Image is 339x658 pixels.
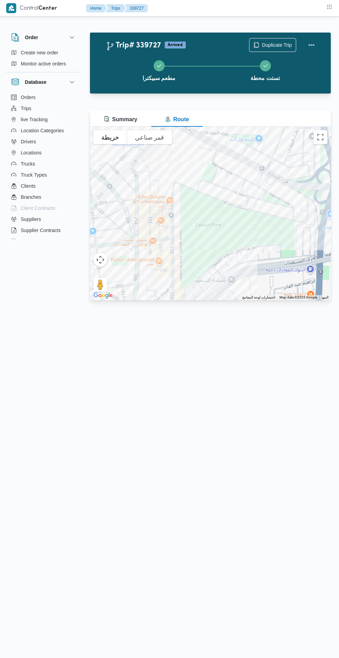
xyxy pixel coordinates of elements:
[168,43,183,47] b: Arrived
[8,103,79,114] button: Trips
[143,74,175,82] span: مطعم سبيكترا
[38,6,57,11] b: Center
[21,48,58,57] span: Create new order
[21,182,36,190] span: Clients
[124,4,148,12] button: 339727
[8,192,79,203] button: Branches
[21,126,64,135] span: Location Categories
[21,93,36,101] span: Orders
[25,33,38,42] h3: Order
[127,130,172,144] button: عرض صور القمر الصناعي
[21,226,61,234] span: Supplier Contracts
[21,137,36,146] span: Drivers
[8,125,79,136] button: Location Categories
[8,158,79,169] button: Trucks
[21,115,48,124] span: live Tracking
[8,214,79,225] button: Suppliers
[280,295,317,299] span: Map data ©2025 Google
[21,149,42,157] span: Locations
[86,4,107,12] button: Home
[106,41,161,50] h2: Trip# 339727
[8,114,79,125] button: live Tracking
[25,78,46,86] h3: Database
[156,63,162,69] svg: Step 1 is complete
[313,130,327,144] button: تبديل إلى العرض ملء الشاشة
[21,171,47,179] span: Truck Types
[8,203,79,214] button: Client Contracts
[21,215,41,223] span: Suppliers
[106,52,212,88] button: مطعم سبيكترا
[8,225,79,236] button: Supplier Contracts
[11,33,76,42] button: Order
[21,204,55,212] span: Client Contracts
[8,169,79,180] button: Truck Types
[6,92,82,242] div: Database
[8,236,79,247] button: Devices
[8,136,79,147] button: Drivers
[21,104,31,113] span: Trips
[250,74,280,82] span: تستت محطة
[165,42,186,48] span: Arrived
[262,41,292,49] span: Duplicate Trip
[263,63,268,69] svg: Step 2 is complete
[249,38,296,52] button: Duplicate Trip
[21,160,35,168] span: Trucks
[106,4,126,12] button: Trips
[8,147,79,158] button: Locations
[321,295,329,299] a: البنود
[8,47,79,58] button: Create new order
[104,116,137,122] span: Summary
[6,47,82,72] div: Order
[304,38,318,52] button: Actions
[21,193,41,201] span: Branches
[8,58,79,69] button: Monitor active orders
[21,237,38,246] span: Devices
[93,253,107,267] button: عناصر التحكّم بطريقة عرض الخريطة
[165,116,189,122] span: Route
[21,60,66,68] span: Monitor active orders
[93,130,127,144] button: عرض خريطة الشارع
[6,3,16,13] img: X8yXhbKr1z7QwAAAABJRU5ErkJggg==
[92,291,114,300] img: Google
[92,291,114,300] a: ‏فتح هذه المنطقة في "خرائط Google" (يؤدي ذلك إلى فتح نافذة جديدة)
[93,278,107,292] button: اسحب الدليل على الخريطة لفتح "التجوّل الافتراضي".
[11,78,76,86] button: Database
[242,295,275,300] button: اختصارات لوحة المفاتيح
[8,92,79,103] button: Orders
[8,180,79,192] button: Clients
[212,52,318,88] button: تستت محطة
